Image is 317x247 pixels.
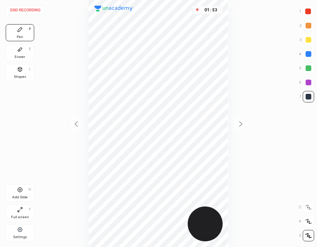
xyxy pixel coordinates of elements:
[12,195,28,199] div: Add Slide
[299,216,314,227] div: X
[300,91,314,102] div: 7
[17,35,23,39] div: Pen
[299,230,314,241] div: Z
[94,6,133,11] img: logo.38c385cc.svg
[13,235,27,239] div: Settings
[28,188,31,191] div: H
[300,20,314,31] div: 2
[299,77,314,88] div: 6
[14,75,26,79] div: Shapes
[300,34,314,45] div: 3
[299,202,314,213] div: C
[29,208,31,211] div: F
[29,47,31,51] div: E
[11,215,29,219] div: Full screen
[29,27,31,31] div: P
[15,55,25,59] div: Eraser
[202,7,219,12] div: 01 : 53
[299,48,314,60] div: 4
[29,67,31,71] div: L
[299,63,314,74] div: 5
[300,6,314,17] div: 1
[6,6,45,14] button: End recording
